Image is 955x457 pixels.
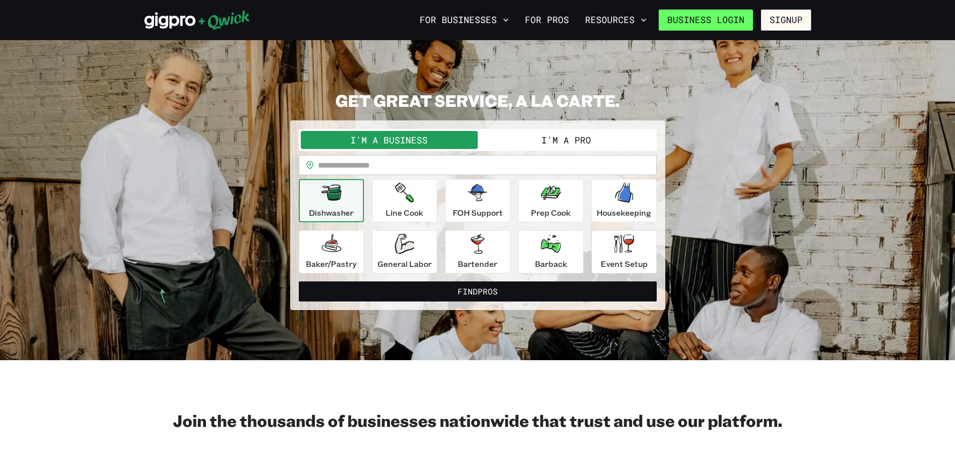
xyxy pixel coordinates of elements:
[535,258,567,270] p: Barback
[478,131,655,149] button: I'm a Pro
[521,12,573,29] a: For Pros
[306,258,356,270] p: Baker/Pastry
[458,258,497,270] p: Bartender
[144,410,811,430] h2: Join the thousands of businesses nationwide that trust and use our platform.
[581,12,651,29] button: Resources
[531,207,570,219] p: Prep Cook
[416,12,513,29] button: For Businesses
[453,207,503,219] p: FOH Support
[518,179,584,222] button: Prep Cook
[301,131,478,149] button: I'm a Business
[601,258,648,270] p: Event Setup
[659,10,753,31] a: Business Login
[377,258,432,270] p: General Labor
[386,207,423,219] p: Line Cook
[309,207,353,219] p: Dishwasher
[299,230,364,273] button: Baker/Pastry
[445,179,510,222] button: FOH Support
[597,207,651,219] p: Housekeeping
[372,230,437,273] button: General Labor
[290,90,665,110] h2: GET GREAT SERVICE, A LA CARTE.
[592,179,657,222] button: Housekeeping
[445,230,510,273] button: Bartender
[518,230,584,273] button: Barback
[592,230,657,273] button: Event Setup
[299,179,364,222] button: Dishwasher
[372,179,437,222] button: Line Cook
[299,281,657,301] button: FindPros
[761,10,811,31] button: Signup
